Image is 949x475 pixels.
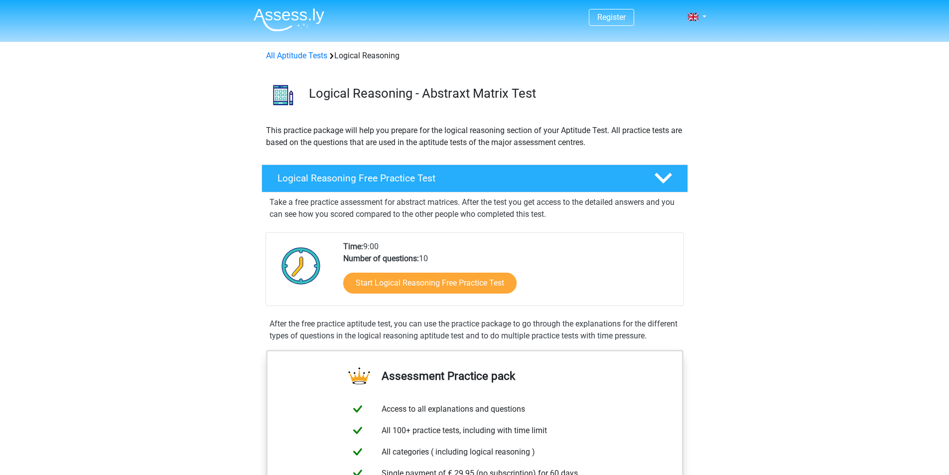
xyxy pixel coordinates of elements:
div: 9:00 10 [336,241,683,306]
img: Assessly [254,8,324,31]
div: Logical Reasoning [262,50,687,62]
img: logical reasoning [262,74,304,116]
img: Clock [276,241,326,291]
a: Start Logical Reasoning Free Practice Test [343,273,517,294]
h3: Logical Reasoning - Abstraxt Matrix Test [309,86,680,101]
h4: Logical Reasoning Free Practice Test [277,172,638,184]
p: Take a free practice assessment for abstract matrices. After the test you get access to the detai... [270,196,680,220]
a: Register [597,12,626,22]
b: Number of questions: [343,254,419,263]
a: Logical Reasoning Free Practice Test [258,164,692,192]
div: After the free practice aptitude test, you can use the practice package to go through the explana... [266,318,684,342]
b: Time: [343,242,363,251]
p: This practice package will help you prepare for the logical reasoning section of your Aptitude Te... [266,125,683,149]
a: All Aptitude Tests [266,51,327,60]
